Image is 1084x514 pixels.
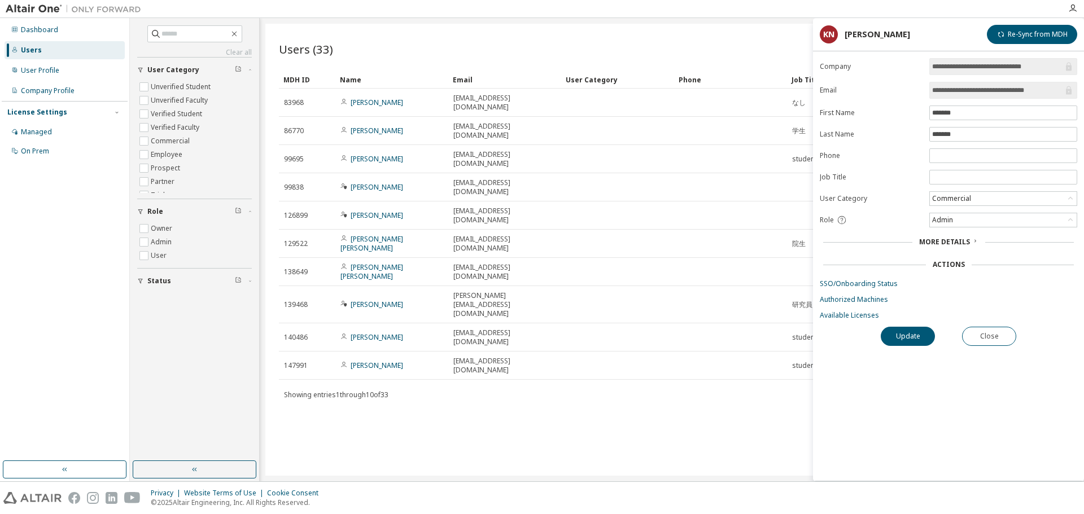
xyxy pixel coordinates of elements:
div: Email [453,71,557,89]
span: 138649 [284,267,308,276]
div: Privacy [151,489,184,498]
div: User Profile [21,66,59,75]
span: [EMAIL_ADDRESS][DOMAIN_NAME] [453,94,556,112]
button: User Category [137,58,252,82]
div: Job Title [792,71,895,89]
img: linkedin.svg [106,492,117,504]
label: Email [820,86,923,95]
span: [EMAIL_ADDRESS][DOMAIN_NAME] [453,328,556,346]
a: Clear all [137,48,252,57]
label: User [151,249,169,262]
span: [EMAIL_ADDRESS][DOMAIN_NAME] [453,263,556,281]
span: Role [147,207,163,216]
span: [EMAIL_ADDRESS][DOMAIN_NAME] [453,357,556,375]
a: SSO/Onboarding Status [820,279,1077,288]
label: Prospect [151,161,182,175]
span: 139468 [284,300,308,309]
img: youtube.svg [124,492,141,504]
span: なし [792,98,806,107]
span: [EMAIL_ADDRESS][DOMAIN_NAME] [453,122,556,140]
span: 86770 [284,126,304,135]
a: [PERSON_NAME] [351,182,403,192]
label: Commercial [151,134,192,148]
span: student [792,333,817,342]
span: student [792,361,817,370]
span: More Details [919,237,970,247]
a: [PERSON_NAME] [351,332,403,342]
span: Showing entries 1 through 10 of 33 [284,390,388,399]
button: Update [881,327,935,346]
button: Close [962,327,1016,346]
div: Dashboard [21,25,58,34]
label: Company [820,62,923,71]
a: [PERSON_NAME] [PERSON_NAME] [340,262,403,281]
span: Users (33) [279,41,333,57]
img: instagram.svg [87,492,99,504]
span: 129522 [284,239,308,248]
span: 学生 [792,126,806,135]
a: [PERSON_NAME] [PERSON_NAME] [340,234,403,253]
button: Role [137,199,252,224]
img: facebook.svg [68,492,80,504]
a: [PERSON_NAME] [351,98,403,107]
p: © 2025 Altair Engineering, Inc. All Rights Reserved. [151,498,325,507]
img: altair_logo.svg [3,492,62,504]
span: [EMAIL_ADDRESS][DOMAIN_NAME] [453,235,556,253]
a: [PERSON_NAME] [351,154,403,164]
label: First Name [820,108,923,117]
div: On Prem [21,147,49,156]
div: Commercial [930,192,973,205]
span: Role [820,216,834,225]
span: [EMAIL_ADDRESS][DOMAIN_NAME] [453,178,556,196]
label: Phone [820,151,923,160]
label: Owner [151,222,174,235]
div: [PERSON_NAME] [845,30,910,39]
span: 147991 [284,361,308,370]
div: Name [340,71,444,89]
a: [PERSON_NAME] [351,361,403,370]
img: Altair One [6,3,147,15]
span: User Category [147,65,199,74]
label: Unverified Faculty [151,94,210,107]
div: Phone [679,71,783,89]
span: 83968 [284,98,304,107]
label: Admin [151,235,174,249]
label: Employee [151,148,185,161]
span: 99695 [284,155,304,164]
label: Partner [151,175,177,188]
span: Status [147,276,171,285]
div: Website Terms of Use [184,489,267,498]
label: Last Name [820,130,923,139]
span: [EMAIL_ADDRESS][DOMAIN_NAME] [453,150,556,168]
span: [EMAIL_ADDRESS][DOMAIN_NAME] [453,207,556,225]
span: Clear filter [235,207,242,216]
a: Available Licenses [820,311,1077,320]
div: Users [21,46,42,55]
label: Verified Faculty [151,121,202,134]
span: 140486 [284,333,308,342]
label: Job Title [820,173,923,182]
div: Cookie Consent [267,489,325,498]
label: Trial [151,188,167,202]
button: Re-Sync from MDH [987,25,1077,44]
div: Admin [930,214,955,226]
div: Commercial [930,192,1077,205]
span: Clear filter [235,276,242,285]
span: 研究員 [792,300,812,309]
span: 院生 [792,239,806,248]
span: student [792,155,817,164]
label: Unverified Student [151,80,213,94]
span: 126899 [284,211,308,220]
a: [PERSON_NAME] [351,300,403,309]
div: Company Profile [21,86,75,95]
div: Admin [930,213,1077,227]
label: Verified Student [151,107,204,121]
button: Status [137,269,252,293]
div: User Category [566,71,670,89]
span: 99838 [284,183,304,192]
div: Managed [21,128,52,137]
a: [PERSON_NAME] [351,126,403,135]
span: [PERSON_NAME][EMAIL_ADDRESS][DOMAIN_NAME] [453,291,556,318]
a: [PERSON_NAME] [351,210,403,220]
div: MDH ID [283,71,331,89]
